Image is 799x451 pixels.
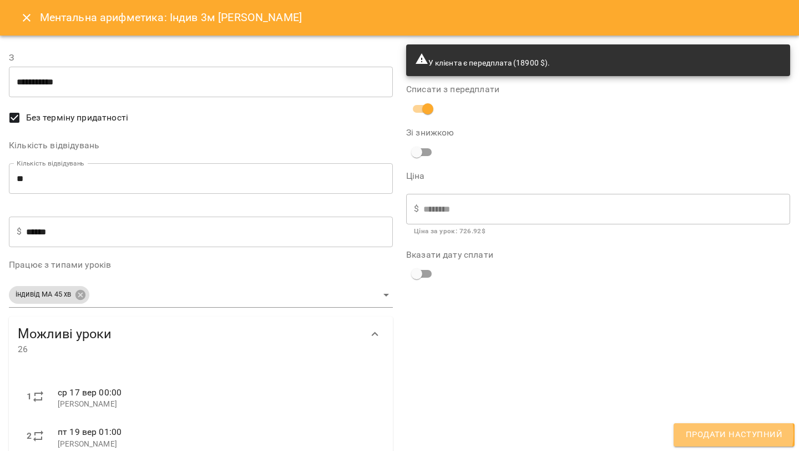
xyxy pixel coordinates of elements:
[27,390,32,403] label: 1
[406,128,534,137] label: Зі знижкою
[9,286,89,304] div: індивід МА 45 хв
[406,172,790,181] label: Ціна
[674,423,795,447] button: Продати наступний
[58,387,122,398] span: ср 17 вер 00:00
[362,321,388,348] button: Show more
[18,325,362,343] span: Можливі уроки
[18,343,362,356] span: 26
[27,429,32,443] label: 2
[9,289,78,300] span: індивід МА 45 хв
[9,260,393,269] label: Працює з типами уроків
[9,141,393,150] label: Кількість відвідувань
[58,427,122,437] span: пт 19 вер 01:00
[58,399,375,410] p: [PERSON_NAME]
[9,53,393,62] label: З
[9,283,393,308] div: індивід МА 45 хв
[406,85,790,94] label: Списати з передплати
[17,225,22,238] p: $
[406,250,790,259] label: Вказати дату сплати
[26,111,128,124] span: Без терміну придатності
[13,4,40,31] button: Close
[40,9,302,26] h6: Ментальна арифметика: Індив 3м [PERSON_NAME]
[414,227,486,235] b: Ціна за урок : 726.92 $
[686,428,782,442] span: Продати наступний
[414,202,419,216] p: $
[415,58,550,67] span: У клієнта є передплата (18900 $).
[58,439,375,450] p: [PERSON_NAME]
